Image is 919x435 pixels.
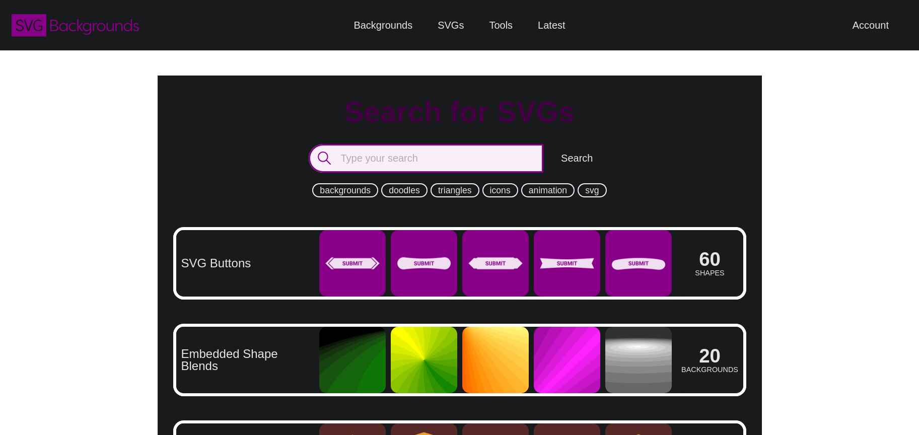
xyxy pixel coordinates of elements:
img: black and white flat gradient ripple background [605,327,672,393]
img: yellow to green flat gradient petals [391,327,457,393]
img: curvy button [605,230,672,297]
a: SVG Buttons60Shapes [176,230,743,297]
a: svg [578,183,606,197]
a: Account [840,10,901,40]
p: 60 [699,250,721,269]
img: yellow to orange flat gradient pointing away from corner [462,327,529,393]
a: icons [482,183,518,197]
img: skateboard shaped button [391,230,457,297]
a: SVGs [425,10,476,40]
p: Embedded Shape Blends [181,348,309,372]
p: 20 [699,346,721,366]
a: Backgrounds [341,10,425,40]
input: Search [543,144,610,173]
a: triangles [431,183,479,197]
p: SVG Buttons [181,257,251,269]
a: Embedded Shape Blends20Backgrounds [176,327,743,393]
h1: Search for SVGs [176,94,743,129]
img: Pink stripe rays angled torward corner [534,327,600,393]
p: Shapes [695,269,724,276]
input: Type your search [309,144,544,173]
a: doodles [381,183,428,197]
img: button with arrow caps [319,230,386,297]
img: ribbon like button [534,230,600,297]
img: fancy signpost like button [462,230,529,297]
img: green to black rings rippling away from corner [319,327,386,393]
p: Backgrounds [681,366,738,373]
a: Tools [476,10,525,40]
a: backgrounds [312,183,378,197]
a: animation [521,183,575,197]
a: Latest [525,10,578,40]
